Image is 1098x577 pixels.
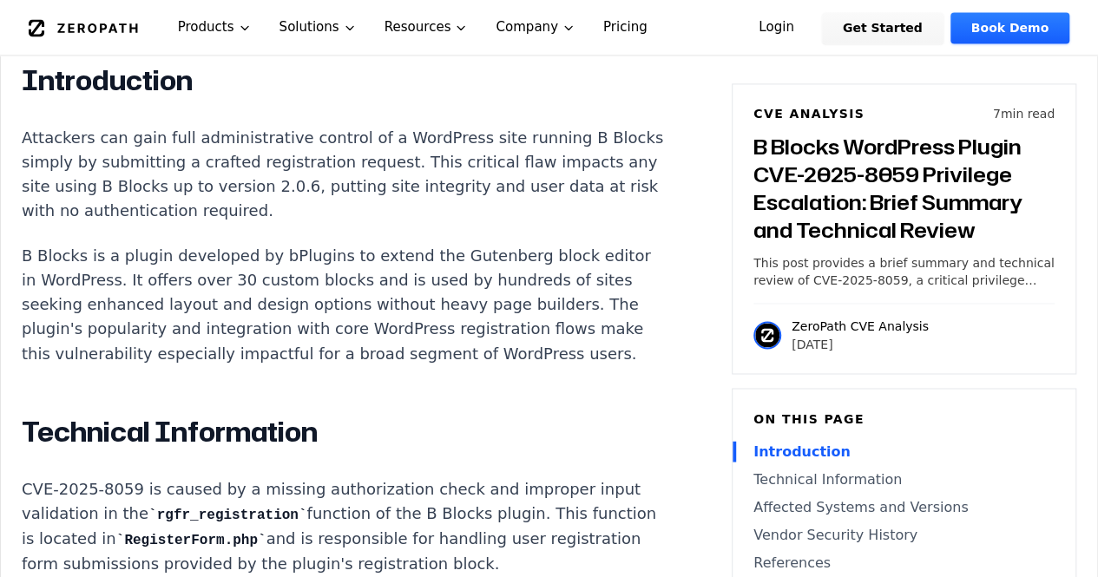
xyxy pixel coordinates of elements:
a: References [753,552,1055,573]
a: Book Demo [950,12,1069,43]
a: Login [738,12,815,43]
h6: On this page [753,410,1055,427]
h3: B Blocks WordPress Plugin CVE-2025-8059 Privilege Escalation: Brief Summary and Technical Review [753,133,1055,244]
p: CVE-2025-8059 is caused by a missing authorization check and improper input validation in the fun... [22,476,667,575]
p: 7 min read [993,105,1055,122]
p: Attackers can gain full administrative control of a WordPress site running B Blocks simply by sub... [22,126,667,223]
a: Affected Systems and Versions [753,496,1055,517]
p: ZeroPath CVE Analysis [792,318,929,335]
h6: CVE Analysis [753,105,865,122]
a: Get Started [822,12,943,43]
h2: Introduction [22,63,667,98]
code: RegisterForm.php [116,532,266,547]
a: Technical Information [753,469,1055,489]
code: rgfr_registration [148,507,306,522]
a: Vendor Security History [753,524,1055,545]
a: Introduction [753,441,1055,462]
h2: Technical Information [22,414,667,449]
p: B Blocks is a plugin developed by bPlugins to extend the Gutenberg block editor in WordPress. It ... [22,244,667,365]
p: [DATE] [792,335,929,352]
p: This post provides a brief summary and technical review of CVE-2025-8059, a critical privilege es... [753,254,1055,289]
img: ZeroPath CVE Analysis [753,321,781,349]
